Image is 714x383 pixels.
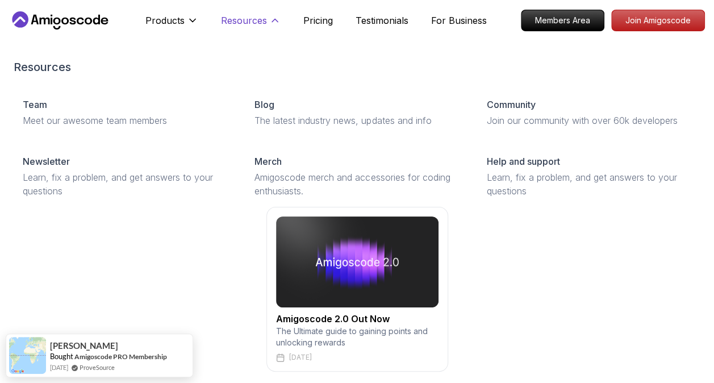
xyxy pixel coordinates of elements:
[521,10,604,31] a: Members Area
[50,341,118,351] span: [PERSON_NAME]
[221,14,267,27] p: Resources
[478,89,700,136] a: CommunityJoin our community with over 60k developers
[276,312,439,326] h2: Amigoscode 2.0 Out Now
[276,326,439,348] p: The Ultimate guide to gaining points and unlocking rewards
[612,10,704,31] p: Join Amigoscode
[14,89,236,136] a: TeamMeet our awesome team members
[14,145,236,207] a: NewsletterLearn, fix a problem, and get answers to your questions
[254,98,274,111] p: Blog
[478,145,700,207] a: Help and supportLearn, fix a problem, and get answers to your questions
[254,155,282,168] p: Merch
[50,352,73,361] span: Bought
[245,89,468,136] a: BlogThe latest industry news, updates and info
[23,114,227,127] p: Meet our awesome team members
[303,14,333,27] a: Pricing
[487,114,691,127] p: Join our community with over 60k developers
[276,217,439,307] img: amigoscode 2.0
[50,363,68,372] span: [DATE]
[611,10,705,31] a: Join Amigoscode
[14,207,700,372] a: amigoscode 2.0Amigoscode 2.0 Out NowThe Ultimate guide to gaining points and unlocking rewards[DATE]
[254,114,459,127] p: The latest industry news, updates and info
[245,145,468,207] a: MerchAmigoscode merch and accessories for coding enthusiasts.
[9,337,46,374] img: provesource social proof notification image
[487,170,691,198] p: Learn, fix a problem, and get answers to your questions
[23,170,227,198] p: Learn, fix a problem, and get answers to your questions
[23,98,47,111] p: Team
[431,14,487,27] a: For Business
[356,14,408,27] a: Testimonials
[23,155,70,168] p: Newsletter
[487,98,536,111] p: Community
[80,363,115,372] a: ProveSource
[289,353,312,362] p: [DATE]
[74,352,167,361] a: Amigoscode PRO Membership
[145,14,198,36] button: Products
[14,59,700,75] h2: Resources
[221,14,281,36] button: Resources
[145,14,185,27] p: Products
[254,170,459,198] p: Amigoscode merch and accessories for coding enthusiasts.
[487,155,560,168] p: Help and support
